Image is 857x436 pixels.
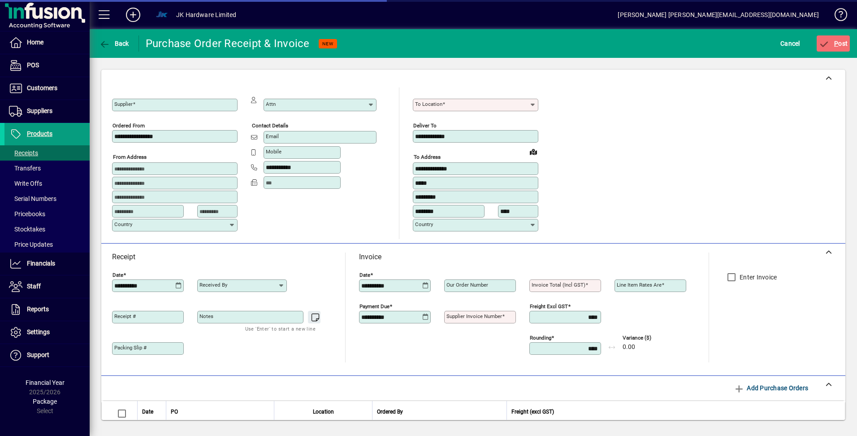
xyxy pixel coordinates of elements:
a: View on map [526,144,541,159]
mat-label: Invoice Total (incl GST) [532,282,585,288]
a: Stocktakes [4,222,90,237]
button: Profile [147,7,176,23]
mat-label: Email [266,133,279,140]
a: Customers [4,77,90,100]
a: Pricebooks [4,206,90,222]
span: Customers [27,84,57,92]
span: Back [99,40,129,47]
span: Home [27,39,43,46]
a: Suppliers [4,100,90,122]
a: Settings [4,321,90,344]
span: Date [142,407,153,417]
mat-label: Deliver To [413,122,437,129]
span: Reports [27,305,49,313]
span: Support [27,351,49,358]
span: Add Purchase Orders [734,381,808,395]
a: Reports [4,298,90,321]
span: Receipts [9,149,38,157]
mat-label: Country [415,221,433,227]
span: Products [27,130,52,137]
mat-label: Notes [199,313,213,319]
a: Price Updates [4,237,90,252]
span: Pricebooks [9,210,45,218]
span: POS [27,61,39,69]
a: Serial Numbers [4,191,90,206]
button: Add [119,7,147,23]
button: Back [97,35,131,52]
span: ost [819,40,848,47]
a: Home [4,31,90,54]
div: Date [142,407,161,417]
a: Staff [4,275,90,298]
mat-label: Freight excl GST [530,303,568,310]
span: Suppliers [27,107,52,114]
span: Staff [27,283,41,290]
span: Ordered By [377,407,403,417]
mat-label: Date [359,272,370,278]
a: Transfers [4,161,90,176]
mat-label: Supplier invoice number [446,313,502,319]
span: P [834,40,838,47]
div: PO [171,407,269,417]
mat-label: Line item rates are [617,282,662,288]
mat-label: Ordered from [113,122,145,129]
mat-label: To location [415,101,442,107]
span: 0.00 [623,344,635,351]
mat-label: Packing Slip # [114,344,147,351]
mat-label: Date [113,272,123,278]
span: PO [171,407,178,417]
a: Write Offs [4,176,90,191]
span: Variance ($) [623,335,676,341]
div: [PERSON_NAME] [PERSON_NAME][EMAIL_ADDRESS][DOMAIN_NAME] [618,8,819,22]
mat-label: Country [114,221,132,227]
a: Receipts [4,145,90,161]
span: Write Offs [9,180,42,187]
mat-label: Attn [266,101,276,107]
div: Purchase Order Receipt & Invoice [146,36,310,51]
mat-label: Rounding [530,335,551,341]
button: Cancel [778,35,802,52]
a: POS [4,54,90,77]
span: Package [33,398,57,405]
span: Cancel [780,36,800,51]
a: Knowledge Base [828,2,846,31]
mat-label: Payment due [359,303,390,310]
div: JK Hardware Limited [176,8,236,22]
div: Ordered By [377,407,502,417]
span: Serial Numbers [9,195,56,202]
span: Price Updates [9,241,53,248]
mat-hint: Use 'Enter' to start a new line [245,323,316,334]
span: Stocktakes [9,226,45,233]
span: Freight (excl GST) [511,407,554,417]
span: NEW [322,41,333,47]
mat-label: Our order number [446,282,488,288]
label: Enter Invoice [738,273,777,282]
button: Post [817,35,850,52]
app-page-header-button: Back [90,35,139,52]
mat-label: Receipt # [114,313,136,319]
a: Support [4,344,90,366]
span: Financials [27,260,55,267]
span: Financial Year [26,379,65,386]
mat-label: Supplier [114,101,133,107]
span: Location [313,407,334,417]
span: Transfers [9,165,41,172]
mat-label: Mobile [266,148,281,155]
button: Add Purchase Orders [730,380,812,396]
a: Financials [4,253,90,275]
div: Freight (excl GST) [511,407,834,417]
span: Settings [27,328,50,336]
mat-label: Received by [199,282,227,288]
